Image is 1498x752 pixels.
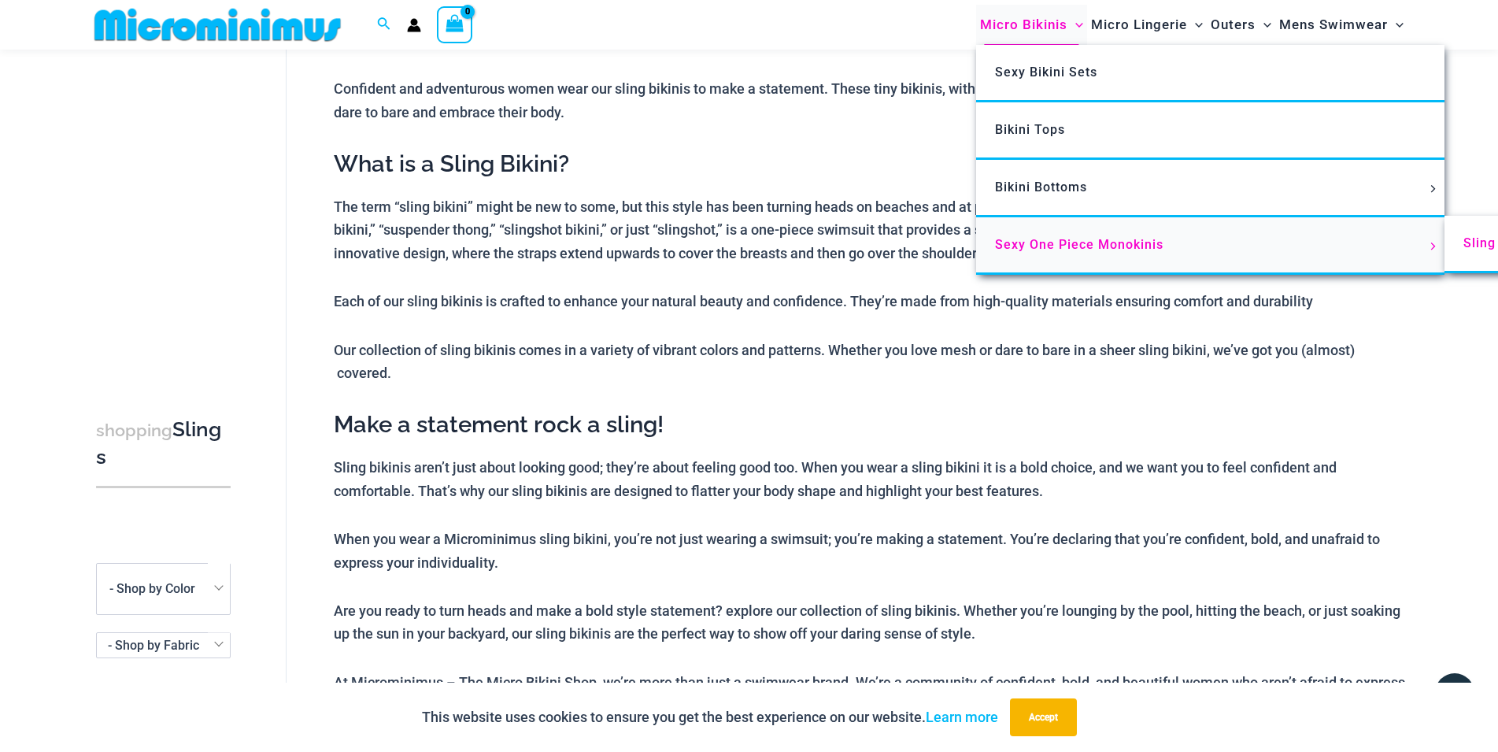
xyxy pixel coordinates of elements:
span: - Shop by Color [109,582,195,597]
a: Sexy One Piece MonokinisMenu ToggleMenu Toggle [976,217,1444,275]
h3: Slings [96,417,231,471]
span: Sexy Bikini Sets [995,65,1097,80]
span: Sexy One Piece Monokinis [995,237,1163,252]
a: Micro BikinisMenu ToggleMenu Toggle [976,5,1087,45]
p: Sling bikinis aren’t just about looking good; they’re about feeling good too. When you wear a sli... [334,456,1410,502]
span: Micro Bikinis [980,5,1067,45]
a: Account icon link [407,18,421,32]
h2: Make a statement rock a sling! [334,409,1410,439]
button: Accept [1010,698,1077,736]
nav: Site Navigation [974,2,1411,47]
img: MM SHOP LOGO FLAT [88,7,347,43]
p: Confident and adventurous women wear our sling bikinis to make a statement. These tiny bikinis, w... [334,77,1410,124]
p: Our collection of sling bikinis comes in a variety of vibrant colors and patterns. Whether you lo... [334,339,1410,385]
span: - Shop by Color [96,563,231,615]
span: - Shop by Fabric [97,633,230,658]
span: - Shop by Color [97,564,230,614]
a: Micro LingerieMenu ToggleMenu Toggle [1087,5,1207,45]
span: Bikini Bottoms [995,180,1087,194]
a: Learn more [926,709,998,725]
span: - Shop by Fabric [96,632,231,658]
a: Bikini BottomsMenu ToggleMenu Toggle [976,160,1444,217]
a: Search icon link [377,15,391,35]
span: Menu Toggle [1256,5,1271,45]
p: Each of our sling bikinis is crafted to enhance your natural beauty and confidence. They’re made ... [334,290,1410,313]
span: Outers [1211,5,1256,45]
h2: What is a Sling Bikini? [334,149,1410,179]
a: View Shopping Cart, empty [437,6,473,43]
iframe: TrustedSite Certified [96,53,238,368]
p: At Microminimus – The Micro Bikini Shop, we’re more than just a swimwear brand. We’re a community... [334,671,1410,717]
a: Bikini Tops [976,102,1444,160]
span: Menu Toggle [1067,5,1083,45]
a: Sexy Bikini Sets [976,45,1444,102]
span: Menu Toggle [1424,185,1441,193]
p: Are you ready to turn heads and make a bold style statement? explore our collection of sling biki... [334,599,1410,646]
span: Menu Toggle [1388,5,1404,45]
span: Menu Toggle [1187,5,1203,45]
span: - Shop by Fabric [108,638,199,653]
span: Bikini Tops [995,122,1065,137]
span: Mens Swimwear [1279,5,1388,45]
span: Menu Toggle [1424,243,1441,250]
span: shopping [96,420,172,440]
p: The term “sling bikini” might be new to some, but this style has been turning heads on beaches an... [334,195,1410,265]
a: Mens SwimwearMenu ToggleMenu Toggle [1275,5,1407,45]
a: OutersMenu ToggleMenu Toggle [1207,5,1275,45]
p: This website uses cookies to ensure you get the best experience on our website. [422,706,998,729]
span: Micro Lingerie [1091,5,1187,45]
p: When you wear a Microminimus sling bikini, you’re not just wearing a swimsuit; you’re making a st... [334,528,1410,574]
